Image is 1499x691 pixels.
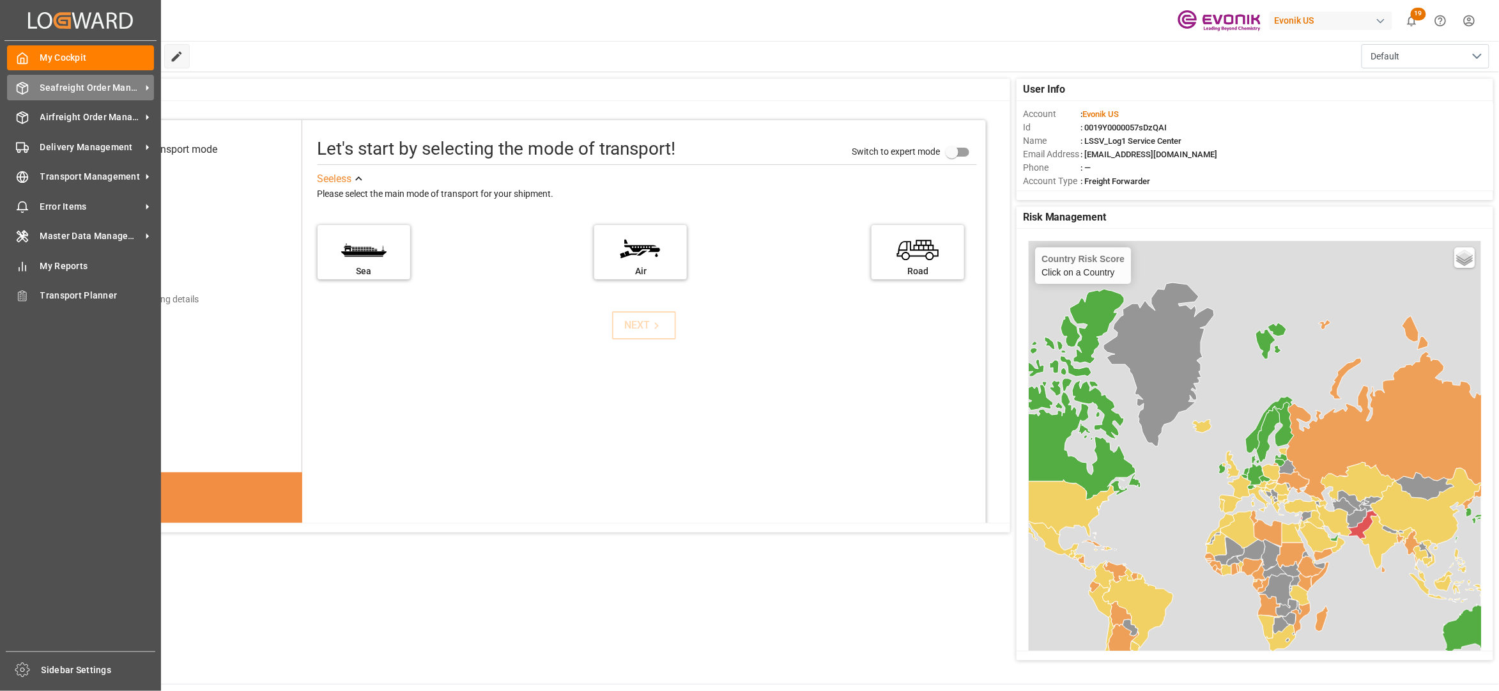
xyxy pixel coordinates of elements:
[1042,254,1125,264] h4: Country Risk Score
[1178,10,1261,32] img: Evonik-brand-mark-Deep-Purple-RGB.jpeg_1700498283.jpeg
[1080,123,1167,132] span: : 0019Y0000057sDzQAI
[1023,210,1107,225] span: Risk Management
[42,664,156,677] span: Sidebar Settings
[1023,82,1066,97] span: User Info
[74,517,302,544] div: DID YOU KNOW?
[324,265,404,278] div: Sea
[1023,107,1080,121] span: Account
[1362,44,1489,68] button: open menu
[40,141,141,154] span: Delivery Management
[318,187,978,202] div: Please select the main mode of transport for your shipment.
[119,293,199,306] div: Add shipping details
[40,51,155,65] span: My Cockpit
[40,289,155,302] span: Transport Planner
[40,229,141,243] span: Master Data Management
[1080,163,1091,173] span: : —
[40,111,141,124] span: Airfreight Order Management
[118,142,217,157] div: Select transport mode
[1082,109,1119,119] span: Evonik US
[601,265,680,278] div: Air
[1023,148,1080,161] span: Email Address
[1023,121,1080,134] span: Id
[40,170,141,183] span: Transport Management
[1080,150,1217,159] span: : [EMAIL_ADDRESS][DOMAIN_NAME]
[1454,247,1475,268] a: Layers
[1371,50,1400,63] span: Default
[1023,134,1080,148] span: Name
[1023,175,1080,188] span: Account Type
[852,146,940,157] span: Switch to expert mode
[1042,254,1125,277] div: Click on a Country
[40,200,141,214] span: Error Items
[1023,161,1080,175] span: Phone
[318,171,352,187] div: See less
[1080,136,1181,146] span: : LSSV_Log1 Service Center
[7,283,154,308] a: Transport Planner
[7,253,154,278] a: My Reports
[624,318,663,333] div: NEXT
[878,265,958,278] div: Road
[612,311,676,339] button: NEXT
[318,136,676,162] div: Let's start by selecting the mode of transport!
[1080,109,1119,119] span: :
[1080,176,1150,186] span: : Freight Forwarder
[40,260,155,273] span: My Reports
[40,81,141,95] span: Seafreight Order Management
[7,45,154,70] a: My Cockpit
